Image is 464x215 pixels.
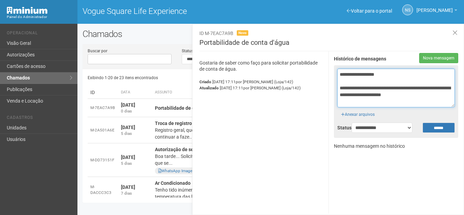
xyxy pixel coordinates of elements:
strong: Atualizado [199,86,219,90]
th: Assunto [152,86,346,99]
li: Operacional [7,31,72,38]
div: Registro geral, que fica no corredor está com problema, e precisamos de reparo para continuar a f... [155,127,343,140]
div: 5 dias [121,131,149,137]
strong: Ar Condicionado [155,180,191,186]
p: Gostaria de saber como faço para solicitar portabilidade de conta de água. [199,60,324,72]
a: [PERSON_NAME] [416,8,457,14]
div: Exibindo 1-20 de 23 itens encontrados [88,73,271,83]
div: Boa tarde... Solicito autorização para realização de pequenos reparos no interior da loja, que se... [155,153,343,166]
td: M-2A501A6E [88,117,118,143]
label: Buscar por [88,48,107,54]
span: por [PERSON_NAME] (Loja/142) [236,79,293,84]
td: M-7EAC7A9B [88,99,118,117]
div: 0 dias [121,108,149,114]
h3: Portabilidade de conta d'água [199,39,459,51]
strong: Histórico de mensagens [334,56,386,62]
td: M-DD73151F [88,143,118,177]
span: ID M-7EAC7A9B [199,31,233,36]
div: 5 dias [121,161,149,166]
strong: Autorização de serviço no interior da loja [155,147,243,152]
a: Voltar para o portal [347,8,392,14]
span: Nicolle Silva [416,1,453,13]
strong: [DATE] [121,184,135,190]
span: [DATE] 17:11 [212,79,293,84]
strong: Troca de registro 358/359 [155,121,211,126]
td: ID [88,86,118,99]
span: Novo [237,30,248,36]
p: Nenhuma mensagem no histórico [334,143,458,149]
label: Status [337,125,341,131]
strong: Portabilidade de conta d'água [155,105,219,111]
div: 7 dias [121,191,149,196]
div: Painel do Administrador [7,14,72,20]
th: Data [118,86,152,99]
td: M-DACCC3C3 [88,177,118,203]
strong: [DATE] [121,125,135,130]
span: por [PERSON_NAME] (Loja/142) [243,86,301,90]
a: NS [402,4,413,15]
strong: Criado [199,79,211,84]
h2: Chamados [83,29,459,39]
div: Anexar arquivos [337,107,378,118]
a: WhatsApp Image [DATE] 07.06.43.jpeg [158,168,231,173]
div: Tenho tido inúmeras reclamações a respeito do ar condicionado da unidade. A temperatura das lojas... [155,186,343,200]
strong: [DATE] [121,155,135,160]
span: [DATE] 17:11 [220,86,301,90]
img: Minium [7,7,48,14]
button: Nova mensagem [419,53,458,63]
h1: Vogue Square Life Experience [83,7,266,16]
strong: [DATE] [121,102,135,108]
label: Status [182,48,193,54]
li: Cadastros [7,115,72,122]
